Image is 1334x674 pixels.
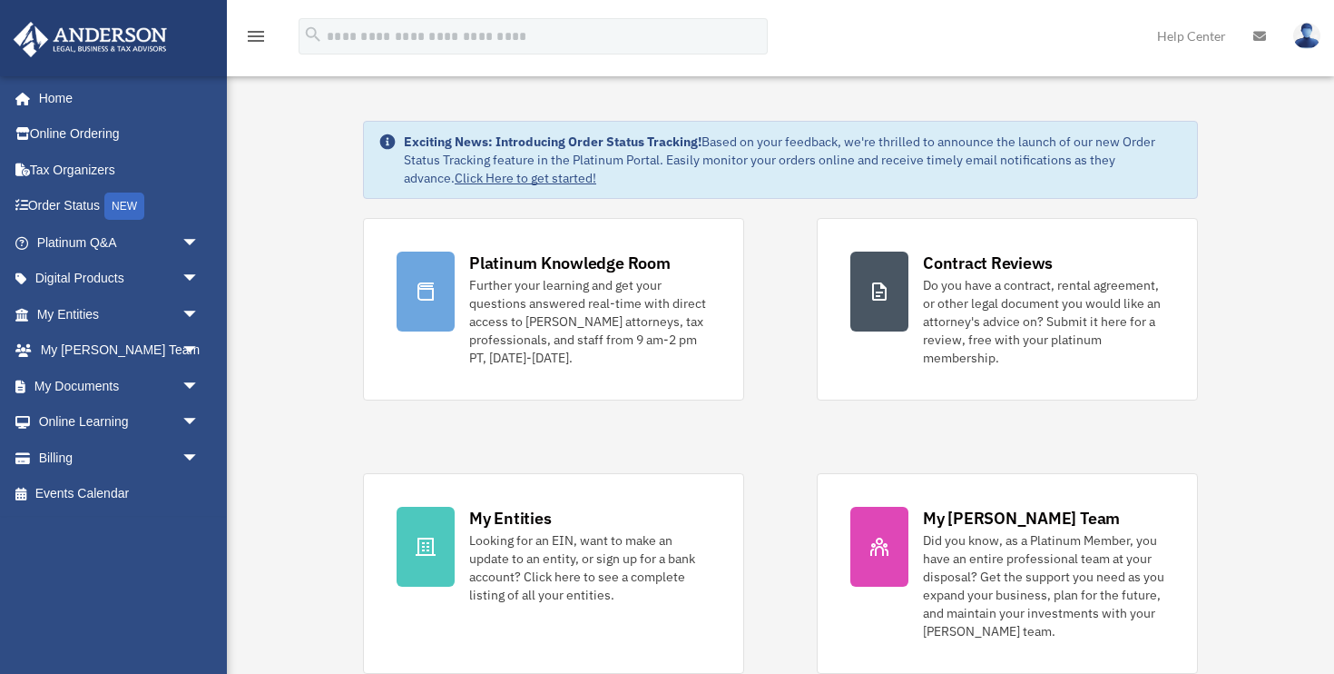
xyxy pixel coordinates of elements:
div: Did you know, as a Platinum Member, you have an entire professional team at your disposal? Get th... [923,531,1164,640]
span: arrow_drop_down [181,368,218,405]
a: Platinum Q&Aarrow_drop_down [13,224,227,261]
div: Contract Reviews [923,252,1053,274]
span: arrow_drop_down [181,332,218,370]
a: Online Ordering [13,116,227,153]
div: NEW [104,193,144,220]
a: Home [13,80,218,116]
a: My [PERSON_NAME] Teamarrow_drop_down [13,332,227,369]
a: My Documentsarrow_drop_down [13,368,227,404]
div: Do you have a contract, rental agreement, or other legal document you would like an attorney's ad... [923,276,1164,367]
div: Further your learning and get your questions answered real-time with direct access to [PERSON_NAM... [469,276,711,367]
a: My [PERSON_NAME] Team Did you know, as a Platinum Member, you have an entire professional team at... [817,473,1198,674]
a: Billingarrow_drop_down [13,440,227,476]
a: Online Learningarrow_drop_down [13,404,227,441]
span: arrow_drop_down [181,224,218,262]
i: menu [245,25,267,47]
img: Anderson Advisors Platinum Portal [8,22,172,57]
a: Events Calendar [13,476,227,512]
strong: Exciting News: Introducing Order Status Tracking! [404,134,701,150]
a: My Entitiesarrow_drop_down [13,296,227,332]
span: arrow_drop_down [181,440,218,477]
img: User Pic [1293,23,1320,49]
span: arrow_drop_down [181,404,218,441]
div: Platinum Knowledge Room [469,252,671,274]
a: Order StatusNEW [13,188,227,225]
div: My [PERSON_NAME] Team [923,507,1120,530]
a: Tax Organizers [13,152,227,188]
a: Click Here to get started! [455,170,596,186]
span: arrow_drop_down [181,261,218,298]
a: Contract Reviews Do you have a contract, rental agreement, or other legal document you would like... [817,218,1198,401]
span: arrow_drop_down [181,296,218,333]
a: Digital Productsarrow_drop_down [13,261,227,297]
div: Looking for an EIN, want to make an update to an entity, or sign up for a bank account? Click her... [469,531,711,604]
div: Based on your feedback, we're thrilled to announce the launch of our new Order Status Tracking fe... [404,133,1182,187]
a: My Entities Looking for an EIN, want to make an update to an entity, or sign up for a bank accoun... [363,473,744,674]
a: menu [245,32,267,47]
i: search [303,25,323,45]
div: My Entities [469,507,551,530]
a: Platinum Knowledge Room Further your learning and get your questions answered real-time with dire... [363,218,744,401]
